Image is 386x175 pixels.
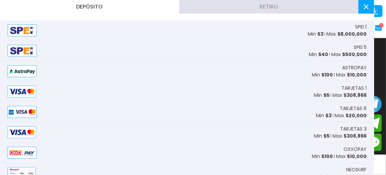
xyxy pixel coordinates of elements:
[346,112,367,119] span: $ 20,000
[308,31,323,38] p: Min
[337,31,367,37] span: $ 8,000,000
[355,23,367,31] span: SPEI 1
[342,64,367,71] span: ASTROPAY
[342,51,367,58] span: $ 500,000
[335,112,367,119] p: Max
[331,51,367,58] p: Max
[347,153,367,160] span: $ 10,000
[316,112,332,119] p: Min
[354,44,367,51] span: SPEI 5
[7,65,37,77] img: Alipay
[336,71,367,78] p: Max
[321,153,333,160] span: $ 100
[379,23,384,28] div: 8
[343,133,367,139] span: $ 308,866
[317,31,323,37] span: $ 3
[346,166,367,173] span: NEOSURF
[312,153,333,160] p: Min
[314,133,330,140] p: Min
[318,51,328,58] span: $ 40
[336,153,367,160] p: Max
[340,105,367,112] span: TARJETAS 6
[333,92,367,99] p: Max
[321,71,333,78] span: $ 100
[323,92,330,99] span: $ 5
[312,71,333,78] p: Min
[340,125,367,133] span: TARJETAS 3
[7,24,37,36] img: Alipay
[7,86,36,98] img: Alipay
[373,23,382,33] a: 8
[7,147,37,159] img: Alipay
[309,51,328,58] p: Min
[341,85,367,92] span: TARJETAS 1
[7,106,37,118] img: Alipay
[343,92,367,99] span: $ 308,866
[7,45,37,57] img: Alipay
[333,133,367,140] p: Max
[347,71,367,78] span: $ 10,000
[314,92,330,99] p: Min
[7,126,36,138] img: Alipay
[323,133,330,139] span: $ 5
[325,112,332,119] span: $ 3
[343,146,367,153] span: OXXOPAY
[326,31,367,38] p: Max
